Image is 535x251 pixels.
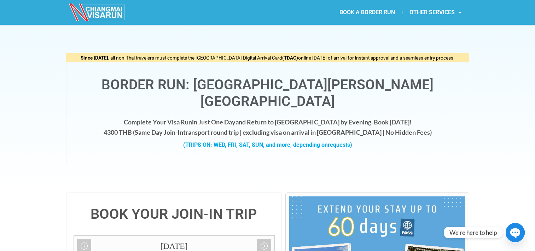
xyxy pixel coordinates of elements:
[81,55,455,61] span: , all non-Thai travelers must complete the [GEOGRAPHIC_DATA] Digital Arrival Card online [DATE] o...
[74,77,462,110] h1: Border Run: [GEOGRAPHIC_DATA][PERSON_NAME][GEOGRAPHIC_DATA]
[74,207,275,221] h4: BOOK YOUR JOIN-IN TRIP
[74,117,462,138] h4: Complete Your Visa Run and Return to [GEOGRAPHIC_DATA] by Evening. Book [DATE]! 4300 THB ( transp...
[135,128,183,136] strong: Same Day Join-In
[81,55,108,61] strong: Since [DATE]
[267,4,469,21] nav: Menu
[192,118,235,126] span: in Just One Day
[332,4,402,21] a: BOOK A BORDER RUN
[328,141,352,148] span: requests)
[183,141,352,148] strong: (TRIPS ON: WED, FRI, SAT, SUN, and more, depending on
[402,4,469,21] a: OTHER SERVICES
[282,55,298,61] strong: (TDAC)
